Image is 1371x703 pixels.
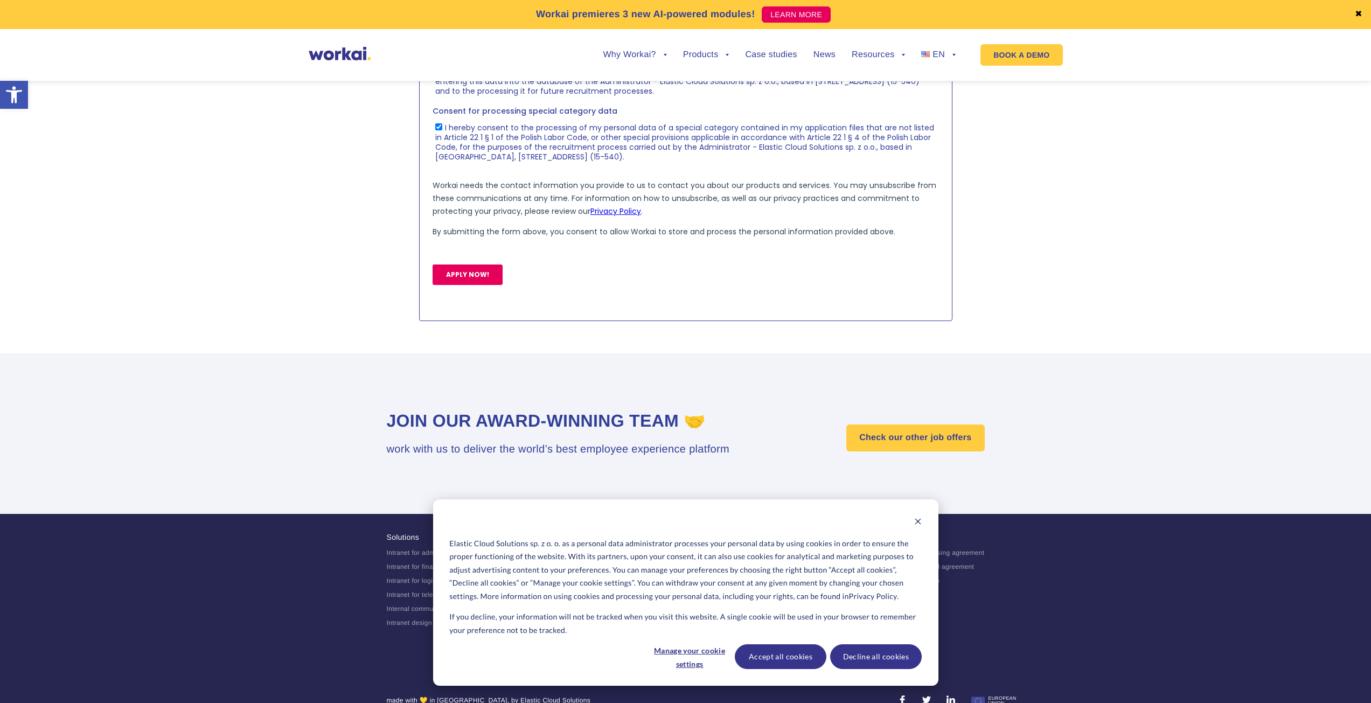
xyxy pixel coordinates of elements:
[387,549,465,556] a: Intranet for administration
[387,533,419,541] a: Solutions
[901,549,984,556] a: Data processing agreement
[387,619,432,627] a: Intranet design
[387,441,729,457] h3: work with us to deliver the world’s best employee experience platform
[980,44,1062,66] a: BOOK A DEMO
[536,7,755,22] p: Workai premieres 3 new AI-powered modules!
[830,644,922,669] button: Decline all cookies
[745,51,797,59] a: Case studies
[683,51,729,59] a: Products
[449,610,921,637] p: If you decline, your information will not be tracked when you visit this website. A single cookie...
[387,409,729,433] h2: Join our award-winning team 🤝
[852,51,905,59] a: Resources
[387,605,461,612] a: Internal communications
[735,644,826,669] button: Accept all cookies
[1355,10,1362,19] a: ✖
[849,590,897,603] a: Privacy Policy
[914,516,922,530] button: Dismiss cookie banner
[813,51,836,59] a: News
[387,591,479,598] a: Intranet for telecommunication
[932,50,945,59] span: EN
[648,644,731,669] button: Manage your cookie settings
[603,51,666,59] a: Why Workai?
[387,563,444,570] a: Intranet for finance
[449,537,921,603] p: Elastic Cloud Solutions sp. z o. o. as a personal data administrator processes your personal data...
[433,499,938,686] div: Cookie banner
[901,577,940,584] a: Terms of use
[762,6,831,23] a: LEARN MORE
[387,577,447,584] a: Intranet for logistics
[846,424,984,451] a: Check our other job offers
